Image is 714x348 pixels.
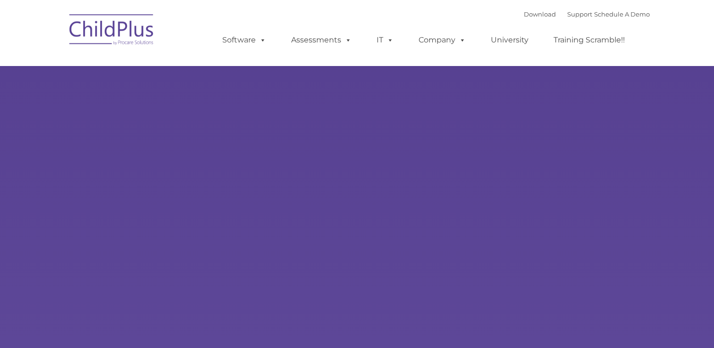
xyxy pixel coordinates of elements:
a: University [481,31,538,50]
a: Software [213,31,276,50]
a: Company [409,31,475,50]
a: Training Scramble!! [544,31,634,50]
a: Assessments [282,31,361,50]
a: Download [524,10,556,18]
img: ChildPlus by Procare Solutions [65,8,159,55]
a: Schedule A Demo [594,10,650,18]
a: Support [567,10,592,18]
font: | [524,10,650,18]
a: IT [367,31,403,50]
